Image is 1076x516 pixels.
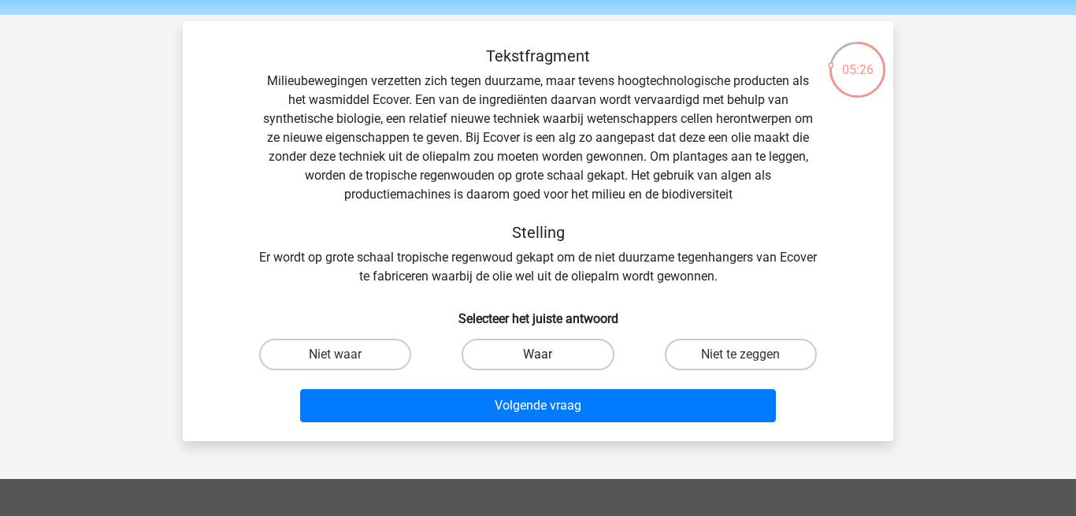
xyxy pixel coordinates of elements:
[665,339,817,370] label: Niet te zeggen
[462,339,614,370] label: Waar
[259,339,411,370] label: Niet waar
[258,223,818,242] h5: Stelling
[258,46,818,65] h5: Tekstfragment
[828,40,887,80] div: 05:26
[208,46,868,286] div: Milieubewegingen verzetten zich tegen duurzame, maar tevens hoogtechnologische producten als het ...
[300,389,777,422] button: Volgende vraag
[208,299,868,326] h6: Selecteer het juiste antwoord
